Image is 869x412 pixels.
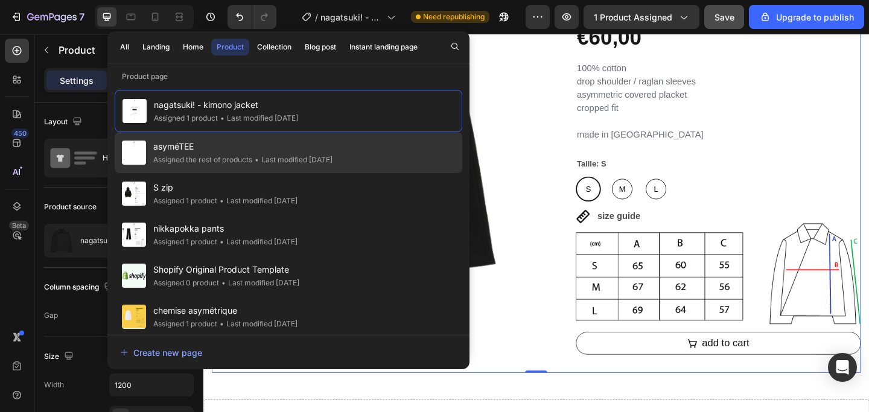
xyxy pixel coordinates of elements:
[488,162,497,177] span: L
[49,229,74,253] img: product feature img
[153,139,333,154] span: asyméTEE
[137,39,175,55] button: Landing
[115,39,135,55] button: All
[120,346,202,359] div: Create new page
[177,39,209,55] button: Home
[315,11,318,24] span: /
[406,45,714,60] p: drop shoulder / raglan sleeves
[44,279,116,296] div: Column spacing
[257,42,291,52] div: Collection
[44,114,84,130] div: Layout
[217,318,298,330] div: Last modified [DATE]
[153,303,298,318] span: chemise asymétrique
[203,34,869,412] iframe: Design area
[406,103,714,118] p: made in [GEOGRAPHIC_DATA]
[221,278,226,287] span: •
[228,5,276,29] div: Undo/Redo
[252,39,297,55] button: Collection
[120,42,129,52] div: All
[153,262,299,277] span: Shopify Original Product Template
[405,133,439,151] legend: Taille: S
[749,5,864,29] button: Upgrade to publish
[219,277,299,289] div: Last modified [DATE]
[423,11,485,22] span: Need republishing
[153,221,298,236] span: nikkapokka pants
[5,5,90,29] button: 7
[406,31,714,45] p: 100% cotton
[320,11,382,24] span: nagatsuki! - kimono jacket
[44,379,64,390] div: Width
[154,112,218,124] div: Assigned 1 product
[217,42,244,52] div: Product
[218,112,298,124] div: Last modified [DATE]
[153,180,298,195] span: S zip
[11,128,29,138] div: 450
[828,353,857,382] div: Open Intercom Messenger
[220,113,224,122] span: •
[79,10,84,24] p: 7
[110,374,193,396] input: Auto
[103,144,176,172] div: Horizontal
[44,201,97,212] div: Product source
[715,12,734,22] span: Save
[405,325,715,349] button: add to cart
[450,162,462,177] span: M
[406,60,714,74] p: asymmetric covered placket
[584,5,699,29] button: 1 product assigned
[305,42,336,52] div: Blog post
[704,5,744,29] button: Save
[252,154,333,166] div: Last modified [DATE]
[217,236,298,248] div: Last modified [DATE]
[142,42,170,52] div: Landing
[299,39,342,55] button: Blog post
[220,237,224,246] span: •
[405,206,715,316] img: gempages_515967414937060155-ab82240c-9dac-4591-af05-a6655ffe3f52.png
[217,195,298,207] div: Last modified [DATE]
[60,74,94,87] p: Settings
[59,43,161,57] p: Product
[183,42,203,52] div: Home
[153,236,217,248] div: Assigned 1 product
[153,318,217,330] div: Assigned 1 product
[9,221,29,230] div: Beta
[428,194,475,204] strong: size guide
[44,349,76,365] div: Size
[44,310,58,321] div: Gap
[413,162,424,177] span: S
[220,196,224,205] span: •
[759,11,854,24] div: Upgrade to publish
[154,98,298,112] span: nagatsuki! - kimono jacket
[344,39,423,55] button: Instant landing page
[107,71,470,83] p: Product page
[153,277,219,289] div: Assigned 0 product
[349,42,418,52] div: Instant landing page
[594,11,672,24] span: 1 product assigned
[255,155,259,164] span: •
[211,39,249,55] button: Product
[153,154,252,166] div: Assigned the rest of products
[119,340,457,364] button: Create new page
[153,195,217,207] div: Assigned 1 product
[406,74,714,89] p: cropped fit
[542,330,593,344] div: add to cart
[80,236,171,245] p: nagatsuki! - kimono jacket
[220,319,224,328] span: •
